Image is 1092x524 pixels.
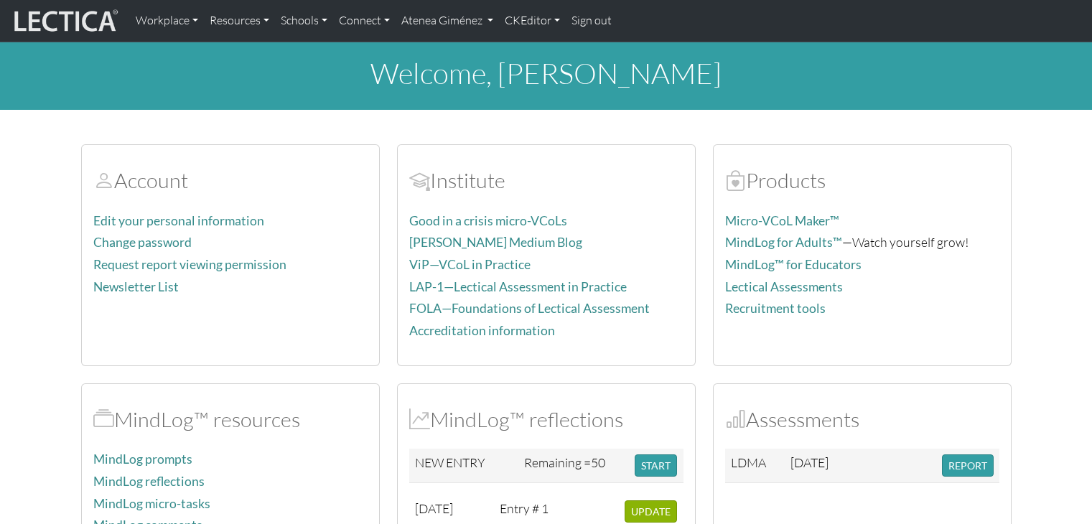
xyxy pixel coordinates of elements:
a: MindLog micro-tasks [93,496,210,511]
a: Edit your personal information [93,213,264,228]
h2: Products [725,168,999,193]
span: 50 [591,454,605,470]
a: FOLA—Foundations of Lectical Assessment [409,301,650,316]
h2: Assessments [725,407,999,432]
a: Recruitment tools [725,301,826,316]
a: CKEditor [499,6,566,36]
h2: MindLog™ resources [93,407,368,432]
a: Sign out [566,6,617,36]
span: Account [409,167,430,193]
img: lecticalive [11,7,118,34]
span: UPDATE [631,505,671,518]
h2: Institute [409,168,683,193]
a: Good in a crisis micro-VCoLs [409,213,567,228]
a: MindLog™ for Educators [725,257,862,272]
span: Assessments [725,406,746,432]
span: [DATE] [790,454,829,470]
td: NEW ENTRY [409,449,519,483]
h2: MindLog™ reflections [409,407,683,432]
a: Change password [93,235,192,250]
button: UPDATE [625,500,677,523]
p: —Watch yourself grow! [725,232,999,253]
a: LAP-1—Lectical Assessment in Practice [409,279,627,294]
a: ViP—VCoL in Practice [409,257,531,272]
span: MindLog [409,406,430,432]
td: Remaining = [518,449,629,483]
button: REPORT [942,454,994,477]
a: MindLog reflections [93,474,205,489]
a: Atenea Giménez [396,6,499,36]
a: Lectical Assessments [725,279,843,294]
a: [PERSON_NAME] Medium Blog [409,235,582,250]
a: Request report viewing permission [93,257,286,272]
a: Micro-VCoL Maker™ [725,213,839,228]
a: Newsletter List [93,279,179,294]
a: MindLog prompts [93,452,192,467]
a: MindLog for Adults™ [725,235,842,250]
a: Schools [275,6,333,36]
h2: Account [93,168,368,193]
a: Resources [204,6,275,36]
a: Connect [333,6,396,36]
td: LDMA [725,449,785,483]
span: [DATE] [415,500,453,516]
span: Account [93,167,114,193]
span: Products [725,167,746,193]
a: Workplace [130,6,204,36]
a: Accreditation information [409,323,555,338]
button: START [635,454,677,477]
span: MindLog™ resources [93,406,114,432]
